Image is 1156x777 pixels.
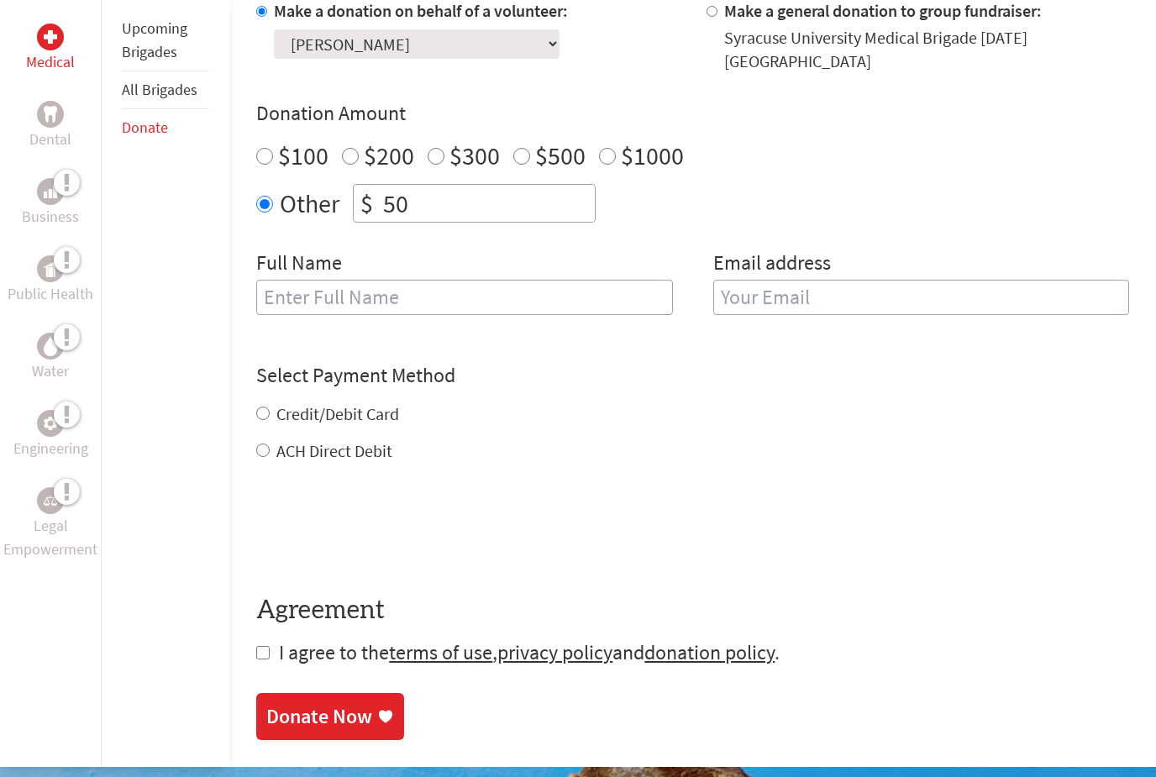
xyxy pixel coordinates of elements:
div: Business [37,178,64,205]
img: Engineering [44,417,57,430]
label: Email address [713,249,831,280]
a: DentalDental [29,101,71,151]
div: Syracuse University Medical Brigade [DATE] [GEOGRAPHIC_DATA] [724,26,1129,73]
p: Public Health [8,282,93,306]
div: Donate Now [266,703,372,730]
p: Business [22,205,79,228]
li: All Brigades [122,71,209,109]
a: EngineeringEngineering [13,410,88,460]
label: $1000 [621,139,684,171]
img: Medical [44,30,57,44]
a: BusinessBusiness [22,178,79,228]
img: Water [44,337,57,356]
label: Credit/Debit Card [276,403,399,424]
label: ACH Direct Debit [276,440,392,461]
span: I agree to the , and . [279,639,780,665]
label: $200 [364,139,414,171]
input: Enter Amount [380,185,595,222]
div: Dental [37,101,64,128]
a: Donate Now [256,693,404,740]
p: Engineering [13,437,88,460]
a: Public HealthPublic Health [8,255,93,306]
div: Legal Empowerment [37,487,64,514]
div: Water [37,333,64,360]
div: Public Health [37,255,64,282]
iframe: reCAPTCHA [256,496,512,562]
h4: Donation Amount [256,100,1129,127]
a: donation policy [644,639,775,665]
img: Public Health [44,260,57,277]
label: $300 [449,139,500,171]
div: Medical [37,24,64,50]
input: Your Email [713,280,1129,315]
a: WaterWater [32,333,69,383]
a: terms of use [389,639,492,665]
img: Legal Empowerment [44,496,57,506]
a: Upcoming Brigades [122,18,187,61]
p: Dental [29,128,71,151]
li: Upcoming Brigades [122,10,209,71]
a: MedicalMedical [26,24,75,74]
a: All Brigades [122,80,197,99]
a: privacy policy [497,639,612,665]
label: Full Name [256,249,342,280]
img: Dental [44,107,57,123]
li: Donate [122,109,209,146]
img: Business [44,185,57,198]
div: $ [354,185,380,222]
div: Engineering [37,410,64,437]
p: Water [32,360,69,383]
p: Legal Empowerment [3,514,97,561]
h4: Agreement [256,596,1129,626]
label: $100 [278,139,328,171]
label: Other [280,184,339,223]
p: Medical [26,50,75,74]
a: Donate [122,118,168,137]
input: Enter Full Name [256,280,672,315]
h4: Select Payment Method [256,362,1129,389]
label: $500 [535,139,586,171]
a: Legal EmpowermentLegal Empowerment [3,487,97,561]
